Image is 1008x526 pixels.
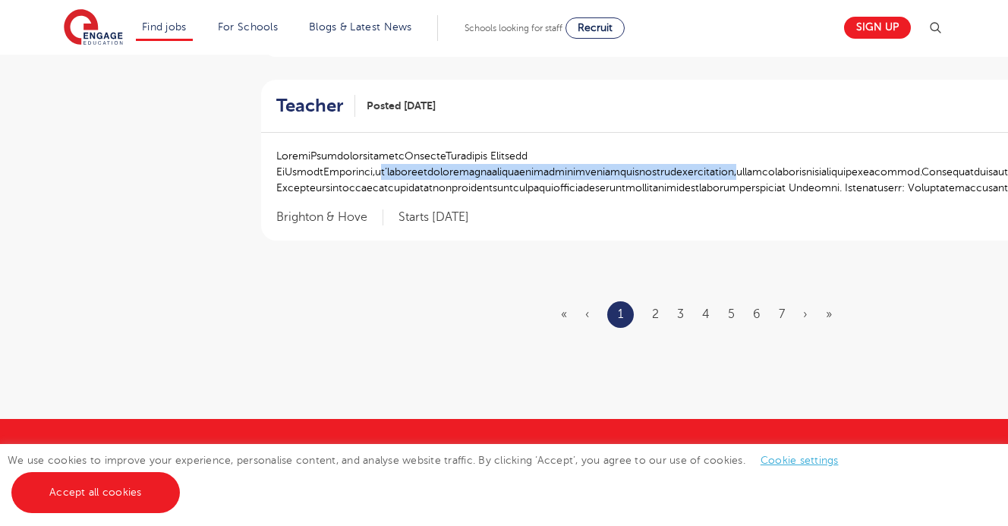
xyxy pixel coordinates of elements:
[561,307,567,321] span: «
[218,21,278,33] a: For Schools
[803,307,808,321] a: Next
[565,17,625,39] a: Recruit
[142,21,187,33] a: Find jobs
[728,307,735,321] a: 5
[779,307,785,321] a: 7
[8,455,854,498] span: We use cookies to improve your experience, personalise content, and analyse website traffic. By c...
[826,307,832,321] a: Last
[578,22,613,33] span: Recruit
[398,209,469,225] p: Starts [DATE]
[276,209,383,225] span: Brighton & Hove
[652,307,659,321] a: 2
[309,21,412,33] a: Blogs & Latest News
[677,307,684,321] a: 3
[753,307,761,321] a: 6
[702,307,710,321] a: 4
[585,307,589,321] span: ‹
[11,472,180,513] a: Accept all cookies
[367,98,436,114] span: Posted [DATE]
[465,23,562,33] span: Schools looking for staff
[276,95,343,117] h2: Teacher
[761,455,839,466] a: Cookie settings
[618,304,623,324] a: 1
[844,17,911,39] a: Sign up
[276,95,355,117] a: Teacher
[64,9,123,47] img: Engage Education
